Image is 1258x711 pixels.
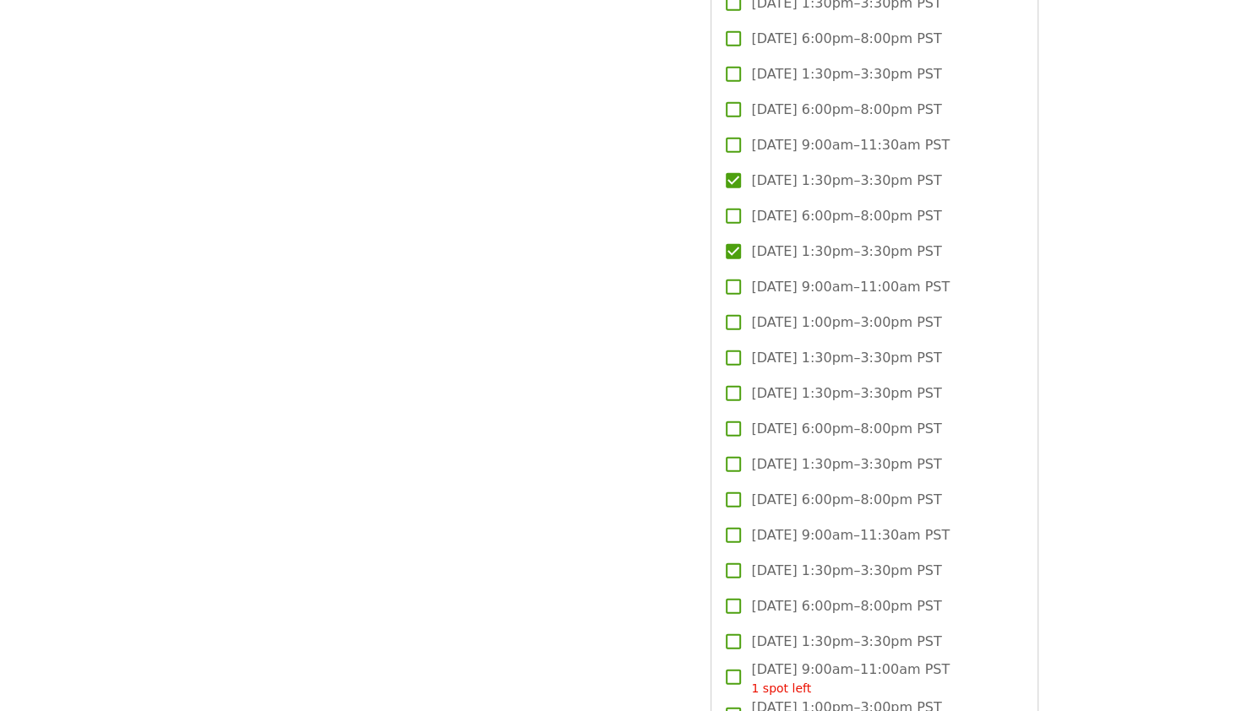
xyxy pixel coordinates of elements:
[751,100,941,120] span: [DATE] 6:00pm–8:00pm PST
[751,681,811,695] span: 1 spot left
[751,659,950,697] span: [DATE] 9:00am–11:00am PST
[751,206,941,226] span: [DATE] 6:00pm–8:00pm PST
[751,348,941,368] span: [DATE] 1:30pm–3:30pm PST
[751,277,950,297] span: [DATE] 9:00am–11:00am PST
[751,561,941,581] span: [DATE] 1:30pm–3:30pm PST
[751,135,950,155] span: [DATE] 9:00am–11:30am PST
[751,64,941,84] span: [DATE] 1:30pm–3:30pm PST
[751,312,941,333] span: [DATE] 1:00pm–3:00pm PST
[751,29,941,49] span: [DATE] 6:00pm–8:00pm PST
[751,171,941,191] span: [DATE] 1:30pm–3:30pm PST
[751,419,941,439] span: [DATE] 6:00pm–8:00pm PST
[751,525,950,545] span: [DATE] 9:00am–11:30am PST
[751,242,941,262] span: [DATE] 1:30pm–3:30pm PST
[751,596,941,616] span: [DATE] 6:00pm–8:00pm PST
[751,490,941,510] span: [DATE] 6:00pm–8:00pm PST
[751,454,941,475] span: [DATE] 1:30pm–3:30pm PST
[751,632,941,652] span: [DATE] 1:30pm–3:30pm PST
[751,383,941,404] span: [DATE] 1:30pm–3:30pm PST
